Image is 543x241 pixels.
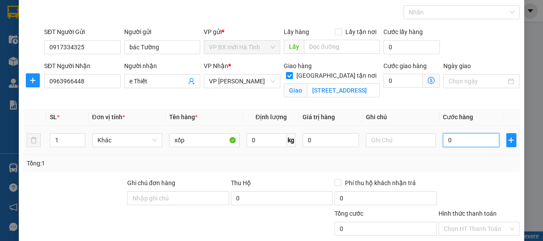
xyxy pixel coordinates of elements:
span: VP BX mới Hà Tĩnh [209,41,275,54]
input: Ghi chú đơn hàng [127,191,229,205]
div: Người nhận [124,61,201,71]
div: VP gửi [204,27,280,37]
span: Tổng cước [334,210,363,217]
span: Giao [284,83,307,97]
span: Tên hàng [169,114,198,120]
input: Ngày giao [449,76,507,86]
span: VP Ngọc Hồi [209,75,275,88]
span: Lấy hàng [284,28,309,35]
div: SĐT Người Gửi [44,27,121,37]
span: SL [50,114,57,120]
span: Cước hàng [443,114,473,120]
span: Lấy tận nơi [342,27,380,37]
span: Phí thu hộ khách nhận trả [341,178,419,188]
button: plus [506,133,516,147]
div: Tổng: 1 [27,158,210,168]
span: Giá trị hàng [303,114,335,120]
span: Thu Hộ [231,179,251,186]
span: dollar-circle [428,77,435,84]
span: plus [507,137,516,144]
span: user-add [188,78,195,85]
span: kg [287,133,296,147]
button: delete [27,133,41,147]
span: Giao hàng [284,62,312,69]
div: Người gửi [124,27,201,37]
label: Hình thức thanh toán [439,210,497,217]
span: Định lượng [255,114,286,120]
button: plus [26,73,40,87]
input: Giao tận nơi [307,83,380,97]
span: plus [26,77,39,84]
span: Lấy [284,40,304,54]
input: Cước giao hàng [383,74,423,88]
span: Khác [97,134,157,147]
span: VP Nhận [204,62,228,69]
label: Ghi chú đơn hàng [127,179,175,186]
input: Cước lấy hàng [383,40,440,54]
input: Dọc đường [304,40,380,54]
label: Ngày giao [443,62,471,69]
div: SĐT Người Nhận [44,61,121,71]
input: Ghi Chú [366,133,436,147]
th: Ghi chú [362,109,440,126]
input: 0 [303,133,359,147]
span: Đơn vị tính [92,114,125,120]
label: Cước giao hàng [383,62,427,69]
label: Cước lấy hàng [383,28,423,35]
span: [GEOGRAPHIC_DATA] tận nơi [293,71,380,80]
input: VD: Bàn, Ghế [169,133,240,147]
